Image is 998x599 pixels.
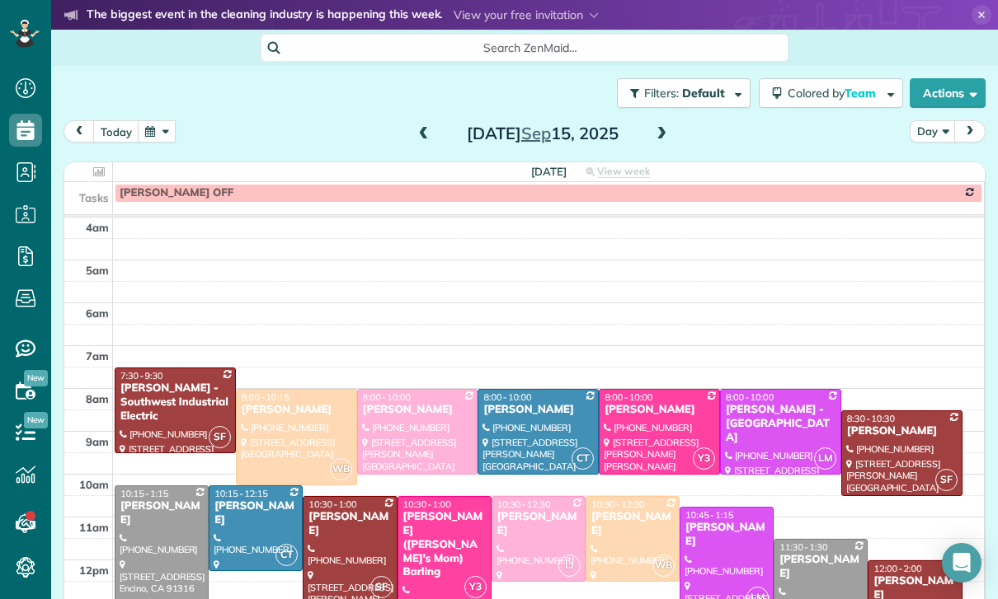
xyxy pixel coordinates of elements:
[86,307,109,320] span: 6am
[779,553,863,581] div: [PERSON_NAME]
[464,576,487,598] span: Y3
[86,392,109,405] span: 8am
[79,521,109,534] span: 11am
[362,403,473,417] div: [PERSON_NAME]
[682,86,726,101] span: Default
[275,544,298,566] span: CT
[64,120,95,143] button: prev
[86,435,109,448] span: 9am
[120,370,163,381] span: 7:30 - 9:30
[942,543,982,583] div: Open Intercom Messenger
[814,447,836,470] span: LM
[214,488,268,499] span: 10:15 - 12:15
[79,564,109,577] span: 12pm
[24,412,48,428] span: New
[330,458,352,480] span: WB
[788,86,882,101] span: Colored by
[591,510,675,538] div: [PERSON_NAME]
[935,469,958,491] span: SF
[497,498,551,510] span: 10:30 - 12:30
[617,78,751,108] button: Filters: Default
[726,391,774,403] span: 8:00 - 10:00
[604,403,715,417] div: [PERSON_NAME]
[591,498,645,510] span: 10:30 - 12:30
[531,165,567,178] span: [DATE]
[521,123,551,143] span: Sep
[120,499,204,527] div: [PERSON_NAME]
[725,403,836,445] div: [PERSON_NAME] - [GEOGRAPHIC_DATA]
[308,510,392,538] div: [PERSON_NAME]
[86,221,109,234] span: 4am
[910,78,986,108] button: Actions
[572,447,594,470] span: CT
[652,555,675,577] span: WB
[120,381,231,424] div: [PERSON_NAME] - Southwest Industrial Electric
[873,563,921,574] span: 12:00 - 2:00
[685,521,769,549] div: [PERSON_NAME]
[403,498,451,510] span: 10:30 - 1:00
[644,86,679,101] span: Filters:
[693,447,715,470] span: Y3
[846,424,958,438] div: [PERSON_NAME]
[363,391,411,403] span: 8:00 - 10:00
[120,488,168,499] span: 10:15 - 1:15
[214,499,298,527] div: [PERSON_NAME]
[241,403,352,417] div: [PERSON_NAME]
[86,349,109,363] span: 7am
[120,186,233,199] span: [PERSON_NAME] OFF
[402,510,487,579] div: [PERSON_NAME] ([PERSON_NAME]'s Mom) Barling
[954,120,986,143] button: next
[24,370,48,386] span: New
[483,391,531,403] span: 8:00 - 10:00
[308,498,356,510] span: 10:30 - 1:00
[779,541,827,553] span: 11:30 - 1:30
[910,120,956,143] button: Day
[440,124,646,143] h2: [DATE] 15, 2025
[609,78,751,108] a: Filters: Default
[845,86,878,101] span: Team
[86,264,109,277] span: 5am
[558,555,581,577] span: LI
[370,576,393,598] span: SF
[242,391,290,403] span: 8:00 - 10:15
[87,7,442,25] strong: The biggest event in the cleaning industry is happening this week.
[847,413,895,424] span: 8:30 - 10:30
[483,403,594,417] div: [PERSON_NAME]
[759,78,903,108] button: Colored byTeam
[93,120,139,143] button: today
[209,426,231,448] span: SF
[497,510,581,538] div: [PERSON_NAME]
[597,165,650,178] span: View week
[605,391,652,403] span: 8:00 - 10:00
[685,509,733,521] span: 10:45 - 1:15
[79,478,109,491] span: 10am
